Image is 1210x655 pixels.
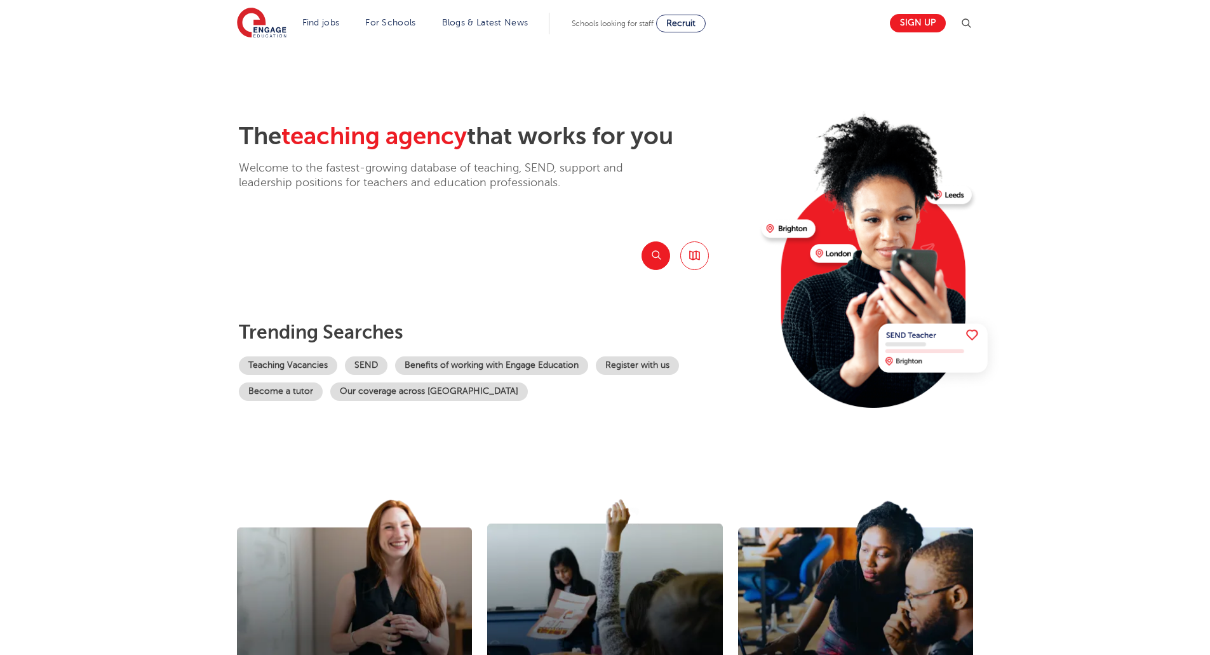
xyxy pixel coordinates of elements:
[442,18,528,27] a: Blogs & Latest News
[239,382,323,401] a: Become a tutor
[239,356,337,375] a: Teaching Vacancies
[237,8,286,39] img: Engage Education
[666,18,696,28] span: Recruit
[365,18,415,27] a: For Schools
[656,15,706,32] a: Recruit
[642,241,670,270] button: Search
[302,18,340,27] a: Find jobs
[596,356,679,375] a: Register with us
[395,356,588,375] a: Benefits of working with Engage Education
[330,382,528,401] a: Our coverage across [GEOGRAPHIC_DATA]
[239,161,658,191] p: Welcome to the fastest-growing database of teaching, SEND, support and leadership positions for t...
[281,123,467,150] span: teaching agency
[239,122,751,151] h2: The that works for you
[572,19,654,28] span: Schools looking for staff
[345,356,387,375] a: SEND
[239,321,751,344] p: Trending searches
[890,14,946,32] a: Sign up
